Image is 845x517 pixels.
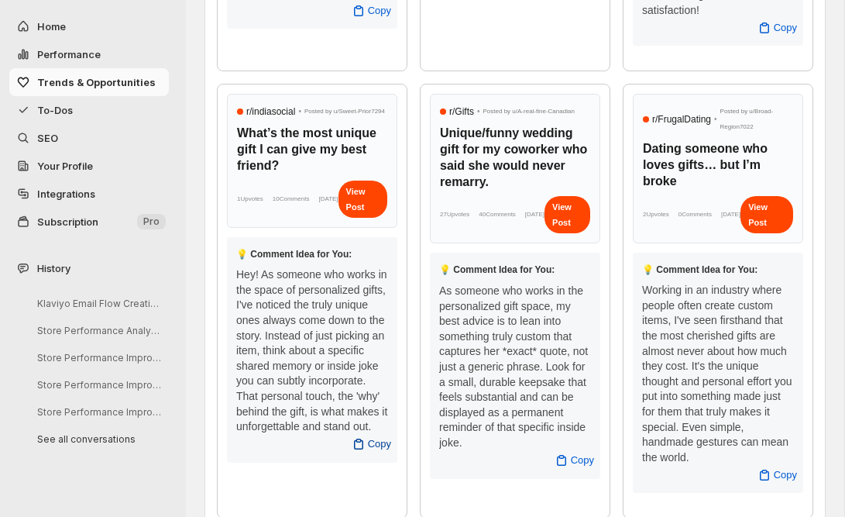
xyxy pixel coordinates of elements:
[721,207,740,222] span: [DATE]
[246,104,295,119] span: r/ indiasocial
[318,191,338,207] span: [DATE]
[237,126,387,174] h3: What’s the most unique gift I can give my best friend?
[25,346,172,370] button: Store Performance Improvement Analysis Steps
[368,436,391,452] span: Copy
[368,3,391,19] span: Copy
[774,20,797,36] span: Copy
[9,208,169,236] button: Subscription
[525,207,544,222] span: [DATE]
[483,104,575,119] span: Posted by u/ A-real-fine-Canadian
[9,124,169,152] a: SEO
[25,373,172,397] button: Store Performance Improvement Analysis
[642,283,794,465] div: Working in an industry where people often create custom items, I've seen firsthand that the most ...
[449,104,474,119] span: r/ Gifts
[37,20,66,33] span: Home
[37,48,101,60] span: Performance
[642,264,757,275] span: 💡 Comment Idea for You:
[747,463,806,488] button: Copy
[643,141,793,189] h3: Dating someone who loves gifts… but I’m broke
[25,291,172,315] button: Klaviyo Email Flow Creation Guide
[9,152,169,180] a: Your Profile
[652,112,711,127] span: r/ FrugalDating
[9,12,169,40] button: Home
[342,432,400,457] button: Copy
[439,264,555,275] span: 💡 Comment Idea for You:
[544,196,590,233] a: View Post
[774,467,797,483] span: Copy
[9,96,169,124] button: To-Dos
[304,104,385,119] span: Posted by u/ Sweet-Prior7294
[37,188,95,200] span: Integrations
[9,68,169,96] button: Trends & Opportunities
[9,180,169,208] a: Integrations
[740,196,793,233] a: View Post
[338,181,387,218] a: View Post
[9,40,169,68] button: Performance
[440,126,590,190] h3: Unique/funny wedding gift for my coworker who said she would never remarry.
[440,207,469,222] span: 27 Upvotes
[439,284,591,451] div: As someone who works in the personalized gift space, my best advice is to lean into something tru...
[714,112,717,127] span: •
[25,427,172,451] button: See all conversations
[273,191,310,207] span: 10 Comments
[37,215,98,228] span: Subscription
[643,207,669,222] span: 2 Upvotes
[25,319,172,343] button: Store Performance Analysis and Suggestions
[37,104,73,116] span: To-Dos
[477,104,480,119] span: •
[236,249,352,260] span: 💡 Comment Idea for You:
[37,260,70,276] span: History
[236,267,388,435] div: Hey! As someone who works in the space of personalized gifts, I've noticed the truly unique ones ...
[37,132,58,144] span: SEO
[544,448,603,473] button: Copy
[298,104,301,119] span: •
[143,215,160,228] span: Pro
[479,207,516,222] span: 40 Comments
[747,16,806,40] button: Copy
[37,76,156,88] span: Trends & Opportunities
[678,207,712,222] span: 0 Comments
[25,400,172,424] button: Store Performance Improvement Analysis
[37,160,93,172] span: Your Profile
[237,191,263,207] span: 1 Upvotes
[720,104,793,135] span: Posted by u/ Broad-Region7022
[571,453,594,468] span: Copy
